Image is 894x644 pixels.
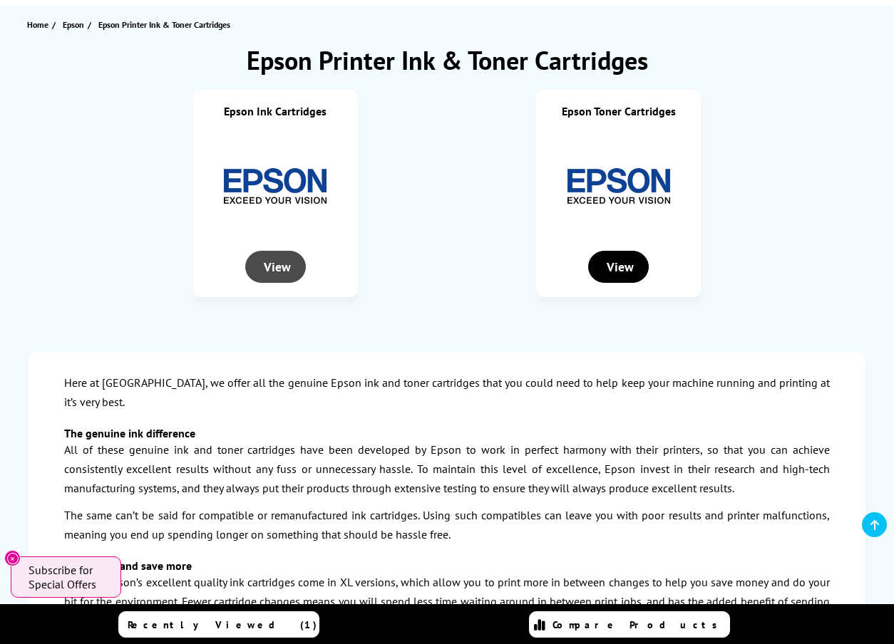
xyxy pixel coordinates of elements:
button: Close [4,550,21,566]
a: Recently Viewed (1) [118,611,319,638]
img: Epson Ink Cartridges [222,133,329,239]
a: Epson [63,17,88,32]
div: View [588,251,649,283]
span: Recently Viewed (1) [128,618,317,631]
a: Compare Products [529,611,730,638]
h3: The genuine ink difference [64,426,830,440]
span: Epson [63,17,84,32]
h1: Epson Printer Ink & Toner Cartridges [14,43,880,77]
div: View [245,251,306,283]
span: Epson Printer Ink & Toner Cartridges [98,19,230,30]
p: Many of Epson’s excellent quality ink cartridges come in XL versions, which allow you to print mo... [64,573,830,631]
h3: Print more and save more [64,559,830,573]
a: View [245,260,306,274]
p: All of these genuine ink and toner cartridges have been developed by Epson to work in perfect har... [64,440,830,499]
span: Subscribe for Special Offers [29,563,107,591]
img: Epson Toner Cartridges [565,133,672,239]
a: Home [27,17,52,32]
p: The same can’t be said for compatible or remanufactured ink cartridges. Using such compatibles ca... [64,506,830,544]
a: Epson Toner Cartridges [562,104,676,118]
a: Epson Ink Cartridges [224,104,327,118]
a: View [588,260,649,274]
span: Compare Products [553,618,725,631]
p: Here at [GEOGRAPHIC_DATA], we offer all the genuine Epson ink and toner cartridges that you could... [64,373,830,412]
